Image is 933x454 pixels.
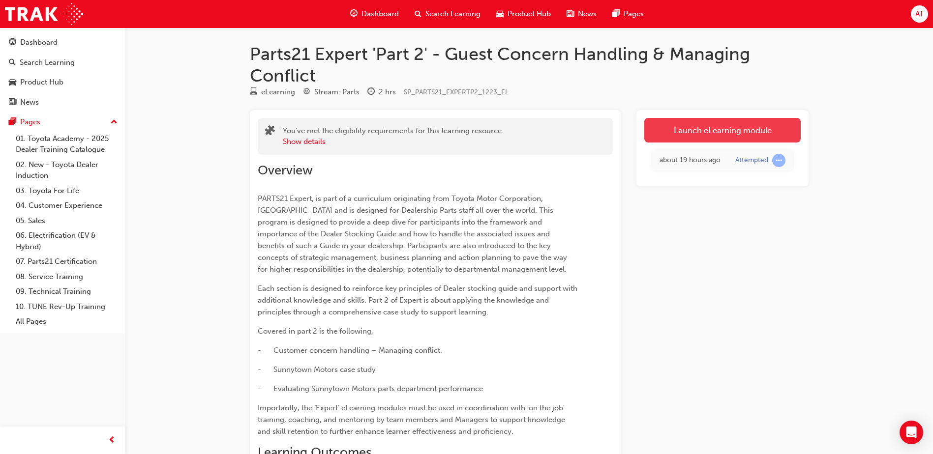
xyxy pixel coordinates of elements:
[425,8,481,20] span: Search Learning
[108,434,116,447] span: prev-icon
[12,269,121,284] a: 08. Service Training
[12,198,121,213] a: 04. Customer Experience
[250,43,809,86] h1: Parts21 Expert 'Part 2' - Guest Concern Handling & Managing Conflict
[20,97,39,108] div: News
[5,3,83,25] img: Trak
[644,118,801,142] a: Launch eLearning module
[258,365,376,374] span: - Sunnytown Motors case study
[772,154,785,167] span: learningRecordVerb_ATTEMPT-icon
[559,4,604,24] a: news-iconNews
[900,421,923,444] div: Open Intercom Messenger
[660,155,721,166] div: Mon Sep 22 2025 15:28:12 GMT+1000 (Australian Eastern Standard Time)
[404,88,509,96] span: Learning resource code
[578,8,597,20] span: News
[488,4,559,24] a: car-iconProduct Hub
[258,194,569,274] span: PARTS21 Expert, is part of a curriculum originating from Toyota Motor Corporation, [GEOGRAPHIC_DA...
[20,37,58,48] div: Dashboard
[20,57,75,68] div: Search Learning
[303,88,310,97] span: target-icon
[314,86,360,98] div: Stream: Parts
[4,73,121,91] a: Product Hub
[361,8,399,20] span: Dashboard
[407,4,488,24] a: search-iconSearch Learning
[258,284,579,316] span: Each section is designed to reinforce key principles of Dealer stocking guide and support with ad...
[4,54,121,72] a: Search Learning
[20,116,40,128] div: Pages
[12,131,121,157] a: 01. Toyota Academy - 2025 Dealer Training Catalogue
[367,86,396,98] div: Duration
[9,38,16,47] span: guage-icon
[735,156,768,165] div: Attempted
[261,86,295,98] div: eLearning
[265,126,275,138] span: puzzle-icon
[250,88,257,97] span: learningResourceType_ELEARNING-icon
[342,4,407,24] a: guage-iconDashboard
[12,254,121,269] a: 07. Parts21 Certification
[350,8,358,20] span: guage-icon
[283,136,326,147] button: Show details
[12,157,121,183] a: 02. New - Toyota Dealer Induction
[9,118,16,127] span: pages-icon
[12,228,121,254] a: 06. Electrification (EV & Hybrid)
[258,384,483,393] span: - Evaluating Sunnytown Motors parts department performance
[612,8,620,20] span: pages-icon
[379,86,396,98] div: 2 hrs
[283,125,504,147] div: You've met the eligibility requirements for this learning resource.
[258,327,373,336] span: Covered in part 2 is the following,
[20,77,63,88] div: Product Hub
[567,8,574,20] span: news-icon
[4,33,121,52] a: Dashboard
[624,8,644,20] span: Pages
[303,86,360,98] div: Stream
[9,78,16,87] span: car-icon
[12,213,121,228] a: 05. Sales
[508,8,551,20] span: Product Hub
[258,346,442,355] span: - Customer concern handling – Managing conflict.
[258,163,313,178] span: Overview
[4,93,121,112] a: News
[4,31,121,113] button: DashboardSearch LearningProduct HubNews
[258,403,567,436] span: Importantly, the ‘Expert’ eLearning modules must be used in coordination with 'on the job' traini...
[12,284,121,299] a: 09. Technical Training
[12,183,121,199] a: 03. Toyota For Life
[12,299,121,314] a: 10. TUNE Rev-Up Training
[915,8,924,20] span: AT
[4,113,121,131] button: Pages
[496,8,504,20] span: car-icon
[911,5,928,23] button: AT
[367,88,375,97] span: clock-icon
[111,116,118,129] span: up-icon
[9,58,16,67] span: search-icon
[604,4,652,24] a: pages-iconPages
[12,314,121,329] a: All Pages
[415,8,421,20] span: search-icon
[9,98,16,107] span: news-icon
[250,86,295,98] div: Type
